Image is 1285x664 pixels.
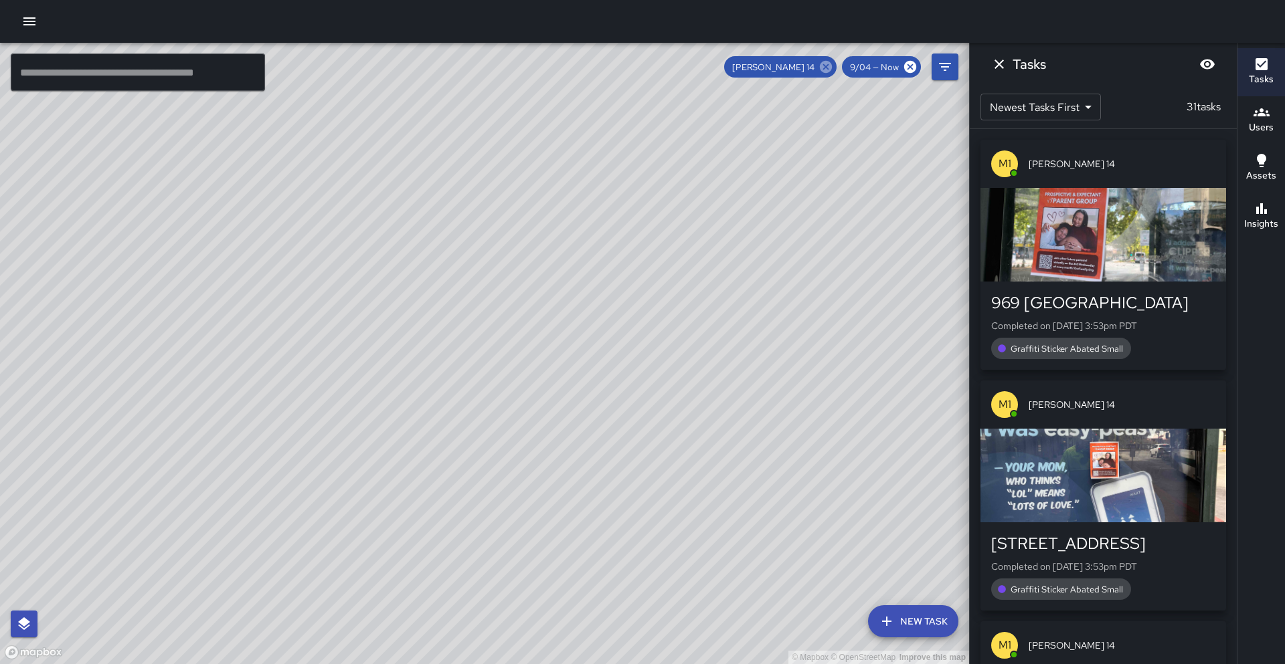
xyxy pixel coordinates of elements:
div: Newest Tasks First [980,94,1101,120]
h6: Tasks [1013,53,1046,75]
button: Tasks [1237,48,1285,96]
p: M1 [999,637,1011,653]
p: 31 tasks [1181,99,1226,115]
span: [PERSON_NAME] 14 [1029,639,1215,652]
h6: Users [1249,120,1274,135]
button: Blur [1194,51,1221,78]
p: Completed on [DATE] 3:53pm PDT [991,560,1215,573]
button: M1[PERSON_NAME] 14[STREET_ADDRESS]Completed on [DATE] 3:53pm PDTGraffiti Sticker Abated Small [980,380,1226,611]
button: Dismiss [986,51,1013,78]
p: Completed on [DATE] 3:53pm PDT [991,319,1215,332]
h6: Assets [1246,169,1276,183]
p: M1 [999,156,1011,172]
h6: Tasks [1249,72,1274,87]
div: [PERSON_NAME] 14 [724,56,837,78]
span: [PERSON_NAME] 14 [1029,398,1215,411]
button: Insights [1237,193,1285,241]
h6: Insights [1244,217,1278,231]
button: New Task [868,605,958,637]
button: Users [1237,96,1285,144]
button: M1[PERSON_NAME] 14969 [GEOGRAPHIC_DATA]Completed on [DATE] 3:53pm PDTGraffiti Sticker Abated Small [980,140,1226,370]
div: 9/04 — Now [842,56,921,78]
span: Graffiti Sticker Abated Small [1003,584,1131,595]
span: 9/04 — Now [842,62,907,73]
button: Assets [1237,144,1285,193]
div: 969 [GEOGRAPHIC_DATA] [991,292,1215,314]
span: Graffiti Sticker Abated Small [1003,343,1131,354]
p: M1 [999,397,1011,413]
div: [STREET_ADDRESS] [991,533,1215,554]
span: [PERSON_NAME] 14 [1029,157,1215,171]
span: [PERSON_NAME] 14 [724,62,823,73]
button: Filters [932,53,958,80]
